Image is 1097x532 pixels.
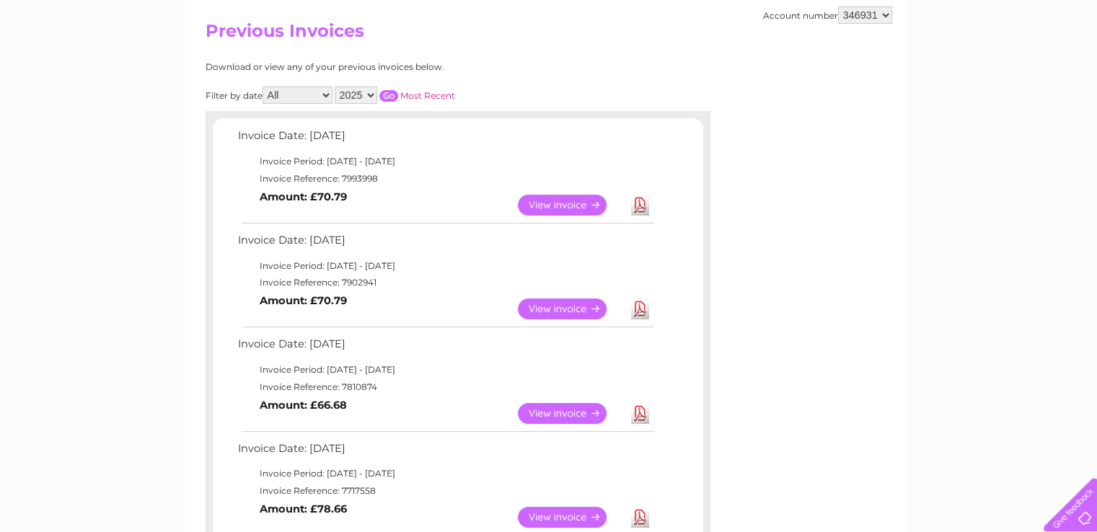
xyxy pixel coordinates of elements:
[260,502,347,515] b: Amount: £78.66
[206,87,584,104] div: Filter by date
[234,439,656,466] td: Invoice Date: [DATE]
[879,61,911,72] a: Energy
[260,399,347,412] b: Amount: £66.68
[920,61,963,72] a: Telecoms
[825,7,925,25] a: 0333 014 3131
[234,334,656,361] td: Invoice Date: [DATE]
[206,21,892,48] h2: Previous Invoices
[843,61,871,72] a: Water
[206,62,584,72] div: Download or view any of your previous invoices below.
[234,465,656,482] td: Invoice Period: [DATE] - [DATE]
[518,403,624,424] a: View
[631,195,649,216] a: Download
[234,153,656,170] td: Invoice Period: [DATE] - [DATE]
[631,507,649,528] a: Download
[38,37,112,81] img: logo.png
[234,482,656,500] td: Invoice Reference: 7717558
[208,8,890,70] div: Clear Business is a trading name of Verastar Limited (registered in [GEOGRAPHIC_DATA] No. 3667643...
[972,61,992,72] a: Blog
[400,90,455,101] a: Most Recent
[1001,61,1036,72] a: Contact
[631,403,649,424] a: Download
[518,298,624,319] a: View
[234,274,656,291] td: Invoice Reference: 7902941
[763,6,892,24] div: Account number
[260,294,347,307] b: Amount: £70.79
[518,507,624,528] a: View
[234,126,656,153] td: Invoice Date: [DATE]
[260,190,347,203] b: Amount: £70.79
[1049,61,1083,72] a: Log out
[234,361,656,378] td: Invoice Period: [DATE] - [DATE]
[234,257,656,275] td: Invoice Period: [DATE] - [DATE]
[234,170,656,187] td: Invoice Reference: 7993998
[518,195,624,216] a: View
[234,378,656,396] td: Invoice Reference: 7810874
[631,298,649,319] a: Download
[234,231,656,257] td: Invoice Date: [DATE]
